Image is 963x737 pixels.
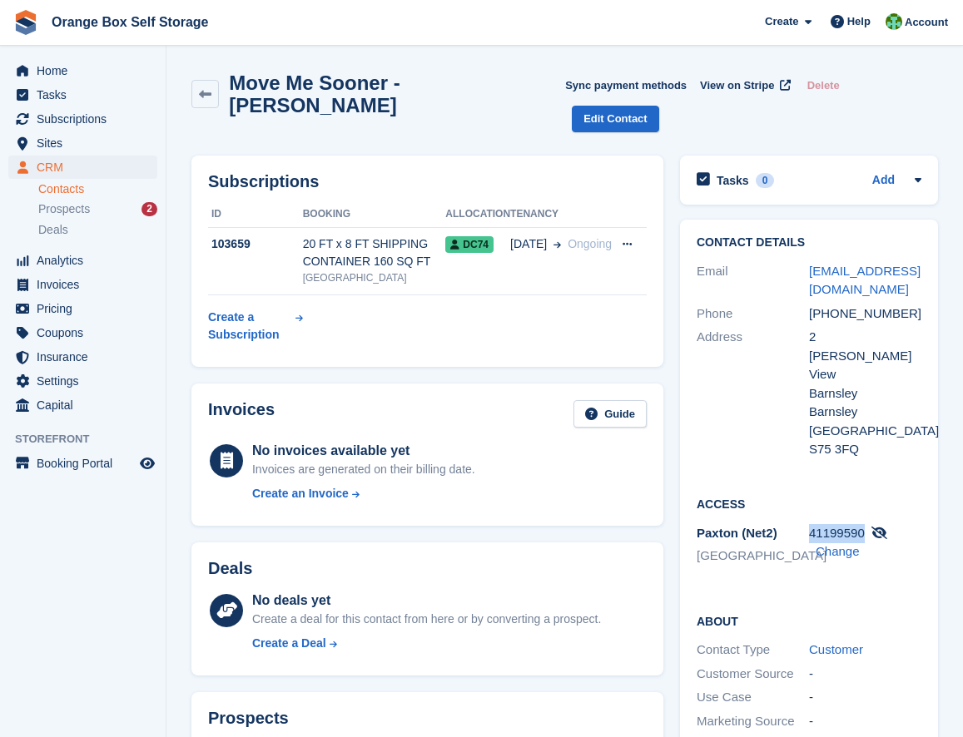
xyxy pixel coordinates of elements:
a: Orange Box Self Storage [45,8,216,36]
a: menu [8,393,157,417]
h2: Subscriptions [208,172,647,191]
img: stora-icon-8386f47178a22dfd0bd8f6a31ec36ba5ce8667c1dd55bd0f319d3a0aa187defe.svg [13,10,38,35]
div: 20 FT x 8 FT SHIPPING CONTAINER 160 SQ FT [303,235,446,270]
th: ID [208,201,303,228]
div: Invoices are generated on their billing date. [252,461,475,478]
a: menu [8,297,157,320]
button: Sync payment methods [565,72,687,99]
h2: Contact Details [697,236,921,250]
span: Ongoing [568,237,612,250]
span: Subscriptions [37,107,137,131]
a: menu [8,249,157,272]
span: Help [847,13,871,30]
div: Customer Source [697,665,809,684]
a: Preview store [137,453,157,473]
a: menu [8,452,157,475]
a: menu [8,369,157,393]
a: Create a Deal [252,635,601,652]
h2: Access [697,495,921,512]
span: Tasks [37,83,137,106]
div: Use Case [697,688,809,707]
th: Tenancy [510,201,612,228]
span: Invoices [37,273,137,296]
a: menu [8,321,157,344]
h2: Move Me Sooner - [PERSON_NAME] [229,72,565,116]
a: Deals [38,221,157,239]
div: 2 [PERSON_NAME] View [809,328,921,384]
div: Barnsley [809,403,921,422]
span: Paxton (Net2) [697,526,777,540]
a: menu [8,345,157,368]
span: View on Stripe [700,77,774,94]
a: View on Stripe [693,72,794,99]
div: - [809,665,921,684]
a: Create an Invoice [252,485,475,502]
h2: Deals [208,559,252,578]
div: Create a Subscription [208,309,292,344]
span: Home [37,59,137,82]
button: Delete [801,72,846,99]
span: Deals [38,222,68,238]
div: 2 [141,202,157,216]
span: Insurance [37,345,137,368]
div: [GEOGRAPHIC_DATA] [303,270,446,285]
a: Change [816,544,860,558]
span: 41199590 [809,526,865,540]
div: Address [697,328,809,459]
span: [DATE] [510,235,547,253]
div: Create a Deal [252,635,326,652]
span: Storefront [15,431,166,448]
a: menu [8,273,157,296]
div: 0 [756,173,775,188]
a: [EMAIL_ADDRESS][DOMAIN_NAME] [809,264,921,297]
a: menu [8,59,157,82]
a: Guide [573,400,647,428]
a: Contacts [38,181,157,197]
span: Create [765,13,798,30]
img: Binder Bhardwaj [886,13,902,30]
div: Create a deal for this contact from here or by converting a prospect. [252,611,601,628]
div: No deals yet [252,591,601,611]
span: Settings [37,369,137,393]
h2: About [697,612,921,629]
div: Marketing Source [697,712,809,731]
a: menu [8,156,157,179]
span: Account [905,14,948,31]
span: DC74 [445,236,494,253]
a: menu [8,131,157,155]
a: Create a Subscription [208,302,303,350]
li: [GEOGRAPHIC_DATA] [697,547,809,566]
div: - [809,712,921,731]
span: Analytics [37,249,137,272]
h2: Prospects [208,709,289,728]
span: Booking Portal [37,452,137,475]
div: Contact Type [697,641,809,660]
div: Email [697,262,809,299]
h2: Invoices [208,400,275,428]
a: Add [872,171,895,190]
span: CRM [37,156,137,179]
div: 103659 [208,235,303,253]
span: Sites [37,131,137,155]
th: Allocation [445,201,510,228]
div: Barnsley [809,384,921,403]
th: Booking [303,201,446,228]
span: Pricing [37,297,137,320]
span: Coupons [37,321,137,344]
span: Capital [37,393,137,417]
div: - [809,688,921,707]
div: S75 3FQ [809,440,921,459]
a: Edit Contact [572,106,659,133]
div: Phone [697,304,809,324]
a: Customer [809,642,863,656]
a: menu [8,83,157,106]
h2: Tasks [717,173,749,188]
div: [PHONE_NUMBER] [809,304,921,324]
div: Create an Invoice [252,485,349,502]
span: Prospects [38,201,90,217]
a: menu [8,107,157,131]
a: Prospects 2 [38,200,157,218]
div: [GEOGRAPHIC_DATA] [809,422,921,441]
div: No invoices available yet [252,441,475,461]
